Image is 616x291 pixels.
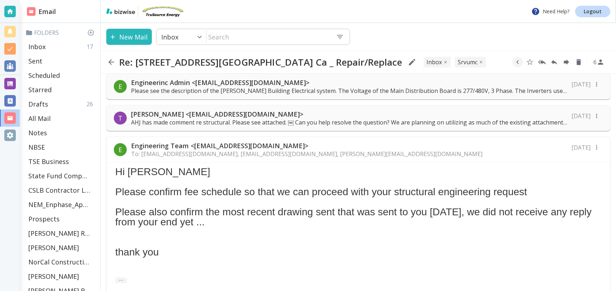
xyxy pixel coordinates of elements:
[106,8,135,14] img: bizwise
[161,33,178,41] p: Inbox
[25,240,97,255] div: [PERSON_NAME]
[531,7,569,16] p: Need Help?
[590,53,607,71] button: See Participants
[28,172,90,180] p: State Fund Compensation
[118,82,122,91] p: E
[118,145,122,154] p: E
[561,57,572,67] button: Forward
[141,6,184,17] img: TruSource Energy, Inc.
[131,150,482,158] p: To: [EMAIL_ADDRESS][DOMAIN_NAME], [EMAIL_ADDRESS][DOMAIN_NAME], [PERSON_NAME][EMAIL_ADDRESS][DOMA...
[549,57,560,67] button: Reply
[28,157,69,166] p: TSE Business
[25,183,97,197] div: CSLB Contractor License
[131,110,567,118] p: [PERSON_NAME] <[EMAIL_ADDRESS][DOMAIN_NAME]>
[28,243,79,252] p: [PERSON_NAME]
[28,57,42,65] p: Sent
[25,197,97,212] div: NEM_Enphase_Applications
[573,57,584,67] button: Delete
[25,83,97,97] div: Starred
[119,56,402,68] h2: Re: [STREET_ADDRESS][GEOGRAPHIC_DATA] Ca _ Repair/Replace
[28,258,90,266] p: NorCal Construction
[426,58,442,66] p: INBOX
[28,143,45,151] p: NBSE
[25,39,97,54] div: Inbox17
[575,6,610,17] a: Logout
[28,186,90,194] p: CSLB Contractor License
[25,97,97,111] div: Drafts26
[28,85,52,94] p: Starred
[28,42,46,51] p: Inbox
[87,43,96,51] p: 17
[571,144,591,151] p: [DATE]
[584,9,602,14] p: Logout
[25,226,97,240] div: [PERSON_NAME] Residence
[28,71,60,80] p: Scheduled
[571,112,591,120] p: [DATE]
[571,80,591,88] p: [DATE]
[25,68,97,83] div: Scheduled
[28,100,48,108] p: Drafts
[131,118,567,126] p: AHJ has made comment re structural. Please see attached. ￼ Can you help resolve the question? We ...
[25,169,97,183] div: State Fund Compensation
[25,154,97,169] div: TSE Business
[27,7,56,17] h2: Email
[107,137,610,163] div: EEngineering Team <[EMAIL_ADDRESS][DOMAIN_NAME]>To: [EMAIL_ADDRESS][DOMAIN_NAME], [EMAIL_ADDRESS]...
[131,87,567,95] p: Please see the description of the [PERSON_NAME] Building Electrical system. The Voltage of the Ma...
[25,212,97,226] div: Prospects
[25,255,97,269] div: NorCal Construction
[27,7,36,16] img: DashboardSidebarEmail.svg
[593,58,597,66] p: 6
[28,114,51,123] p: All Mail
[537,57,547,67] button: Reply All
[206,29,330,44] input: Search
[106,29,152,45] button: New Mail
[131,78,567,87] p: Engineerinc Admin <[EMAIL_ADDRESS][DOMAIN_NAME]>
[28,272,79,281] p: [PERSON_NAME]
[118,114,122,122] p: T
[131,141,482,150] p: Engineering Team <[EMAIL_ADDRESS][DOMAIN_NAME]>
[28,229,90,238] p: [PERSON_NAME] Residence
[25,111,97,126] div: All Mail
[25,29,97,37] p: Folders
[25,54,97,68] div: Sent
[25,269,97,283] div: [PERSON_NAME]
[28,215,60,223] p: Prospects
[25,140,97,154] div: NBSE
[87,100,96,108] p: 26
[25,126,97,140] div: Notes
[28,200,90,209] p: NEM_Enphase_Applications
[458,58,477,66] p: SRVUMC
[28,128,47,137] p: Notes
